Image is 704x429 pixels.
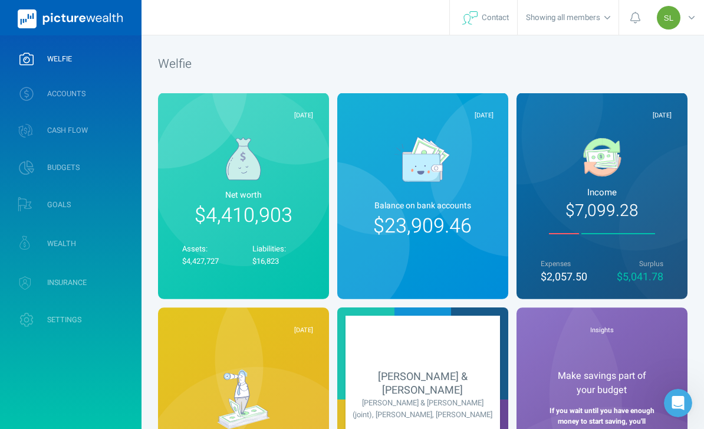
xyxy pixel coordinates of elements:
[374,199,471,212] span: Balance on bank account s
[47,239,76,248] span: WEALTH
[664,14,673,22] span: SL
[657,6,680,30] div: Steven Lyon
[653,110,672,120] span: [DATE]
[294,110,313,120] span: [DATE]
[158,56,687,72] h1: Welfie
[47,200,71,209] span: GOALS
[252,243,286,254] span: Liabilities:
[565,199,639,223] span: $7,099.28
[462,11,478,25] img: svg+xml;base64,PHN2ZyB4bWxucz0iaHR0cDovL3d3dy53My5vcmcvMjAwMC9zdmciIHdpZHRoPSIyNyIgaGVpZ2h0PSIyNC...
[590,325,614,335] span: Insights
[602,260,663,269] span: Surplus
[541,260,602,269] span: Expenses
[195,201,292,230] span: $4,410,903
[549,369,655,397] span: Make savings part of your budget
[583,138,621,177] img: a9d819da51a77d1e0c7a966d3e1201cd.svg
[174,189,313,201] span: Net worth
[47,89,85,99] span: ACCOUNTS
[47,163,80,172] span: BUDGETS
[18,9,123,28] img: PictureWealth
[252,256,279,267] span: $16,823
[182,243,208,254] span: Assets:
[532,186,672,199] span: Income
[47,126,88,135] span: CASH FLOW
[182,256,219,267] span: $4,427,727
[47,278,87,287] span: INSURANCE
[294,325,313,335] span: [DATE]
[664,389,692,417] iframe: Intercom live chat
[617,269,663,285] span: $5,041.78
[47,54,72,64] span: WELFIE
[541,269,587,285] span: $2,057.50
[352,110,494,120] div: [DATE]
[47,315,81,325] span: SETTINGS
[373,211,472,241] span: $23,909.46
